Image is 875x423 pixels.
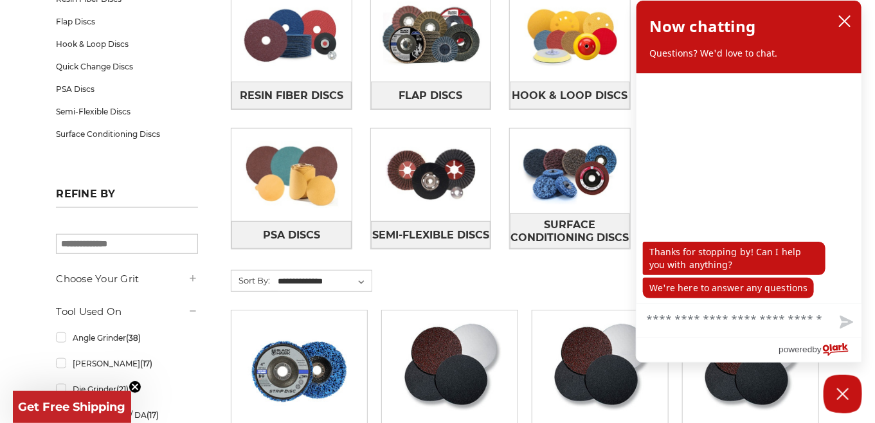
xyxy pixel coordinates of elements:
[510,214,629,249] span: Surface Conditioning Discs
[56,10,197,33] a: Flap Discs
[231,271,270,290] label: Sort By:
[510,82,630,109] a: Hook & Loop Discs
[399,85,462,107] span: Flap Discs
[56,378,197,401] a: Die Grinder
[231,82,352,109] a: Resin Fiber Discs
[56,78,197,100] a: PSA Discs
[276,272,372,291] select: Sort By:
[231,132,352,217] img: PSA Discs
[56,123,197,145] a: Surface Conditioning Discs
[248,319,350,422] img: 4" x 5/8" easy strip and clean discs
[824,375,862,413] button: Close Chatbox
[56,304,197,319] h5: Tool Used On
[140,359,152,368] span: (17)
[263,224,320,246] span: PSA Discs
[56,33,197,55] a: Hook & Loop Discs
[372,224,489,246] span: Semi-Flexible Discs
[240,85,343,107] span: Resin Fiber Discs
[649,14,755,39] h2: Now chatting
[371,82,491,109] a: Flap Discs
[398,319,502,422] img: Silicon Carbide 8" Hook & Loop Edger Discs
[510,129,630,213] img: Surface Conditioning Discs
[829,308,861,337] button: Send message
[56,100,197,123] a: Semi-Flexible Discs
[56,188,197,208] h5: Refine by
[129,381,141,393] button: Close teaser
[834,12,855,31] button: close chatbox
[19,400,126,414] span: Get Free Shipping
[636,73,861,303] div: chat
[548,319,652,422] img: Silicon Carbide 7" Hook & Loop Edger Discs
[56,271,197,287] h5: Choose Your Grit
[510,213,630,249] a: Surface Conditioning Discs
[56,327,197,349] a: Angle Grinder
[147,410,159,420] span: (17)
[371,132,491,217] img: Semi-Flexible Discs
[56,352,197,375] a: [PERSON_NAME]
[779,338,861,362] a: Powered by Olark
[698,319,802,422] img: Silicon Carbide 6" Hook & Loop Edger Discs
[56,55,197,78] a: Quick Change Discs
[231,221,352,249] a: PSA Discs
[643,242,825,275] p: Thanks for stopping by! Can I help you with anything?
[813,341,822,357] span: by
[643,278,814,298] p: We're here to answer any questions
[512,85,627,107] span: Hook & Loop Discs
[779,341,812,357] span: powered
[371,221,491,249] a: Semi-Flexible Discs
[116,384,129,394] span: (21)
[649,47,849,60] p: Questions? We'd love to chat.
[13,391,131,423] div: Get Free ShippingClose teaser
[126,333,141,343] span: (38)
